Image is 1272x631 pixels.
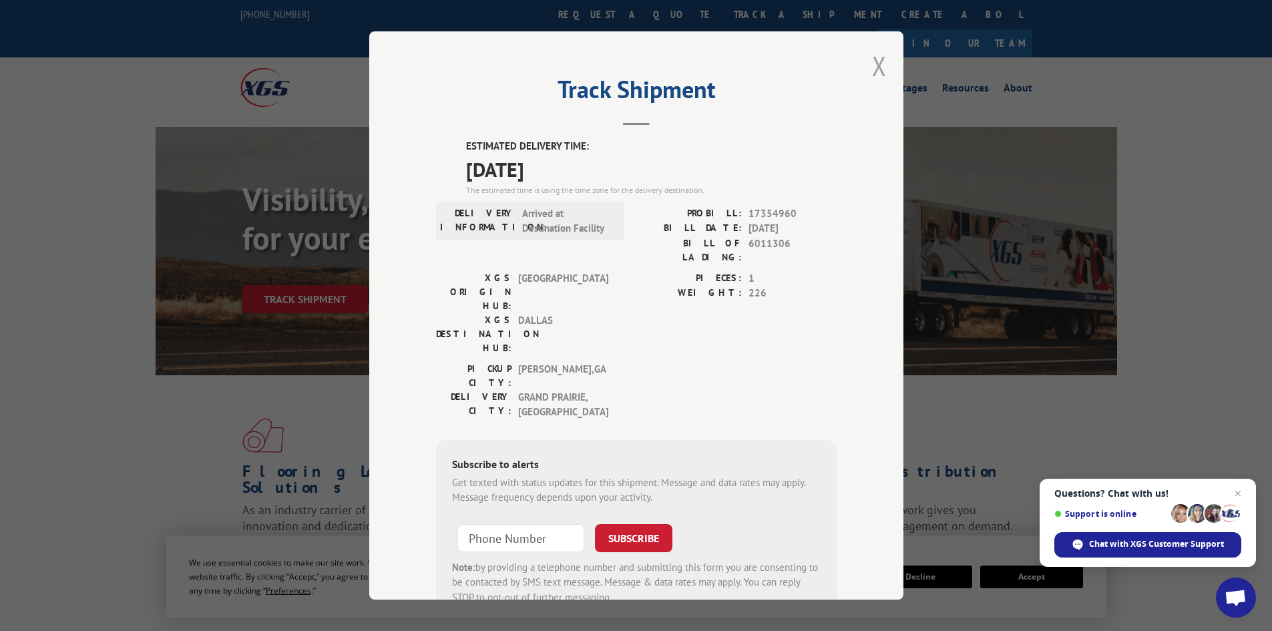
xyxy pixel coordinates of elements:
[436,313,511,355] label: XGS DESTINATION HUB:
[440,206,515,236] label: DELIVERY INFORMATION:
[518,362,608,390] span: [PERSON_NAME] , GA
[595,524,672,552] button: SUBSCRIBE
[452,561,475,574] strong: Note:
[436,271,511,313] label: XGS ORIGIN HUB:
[452,475,821,505] div: Get texted with status updates for this shipment. Message and data rates may apply. Message frequ...
[1054,488,1241,499] span: Questions? Chat with us!
[518,390,608,420] span: GRAND PRAIRIE , [GEOGRAPHIC_DATA]
[457,524,584,552] input: Phone Number
[522,206,612,236] span: Arrived at Destination Facility
[749,221,837,236] span: [DATE]
[749,271,837,286] span: 1
[1054,509,1167,519] span: Support is online
[518,271,608,313] span: [GEOGRAPHIC_DATA]
[466,184,837,196] div: The estimated time is using the time zone for the delivery destination.
[1089,538,1224,550] span: Chat with XGS Customer Support
[749,286,837,301] span: 226
[636,236,742,264] label: BILL OF LADING:
[636,271,742,286] label: PIECES:
[436,390,511,420] label: DELIVERY CITY:
[749,206,837,222] span: 17354960
[466,139,837,154] label: ESTIMATED DELIVERY TIME:
[872,48,887,83] button: Close modal
[436,362,511,390] label: PICKUP CITY:
[636,221,742,236] label: BILL DATE:
[452,456,821,475] div: Subscribe to alerts
[636,206,742,222] label: PROBILL:
[466,154,837,184] span: [DATE]
[1054,532,1241,558] span: Chat with XGS Customer Support
[436,80,837,106] h2: Track Shipment
[636,286,742,301] label: WEIGHT:
[518,313,608,355] span: DALLAS
[452,560,821,606] div: by providing a telephone number and submitting this form you are consenting to be contacted by SM...
[749,236,837,264] span: 6011306
[1216,578,1256,618] a: Open chat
